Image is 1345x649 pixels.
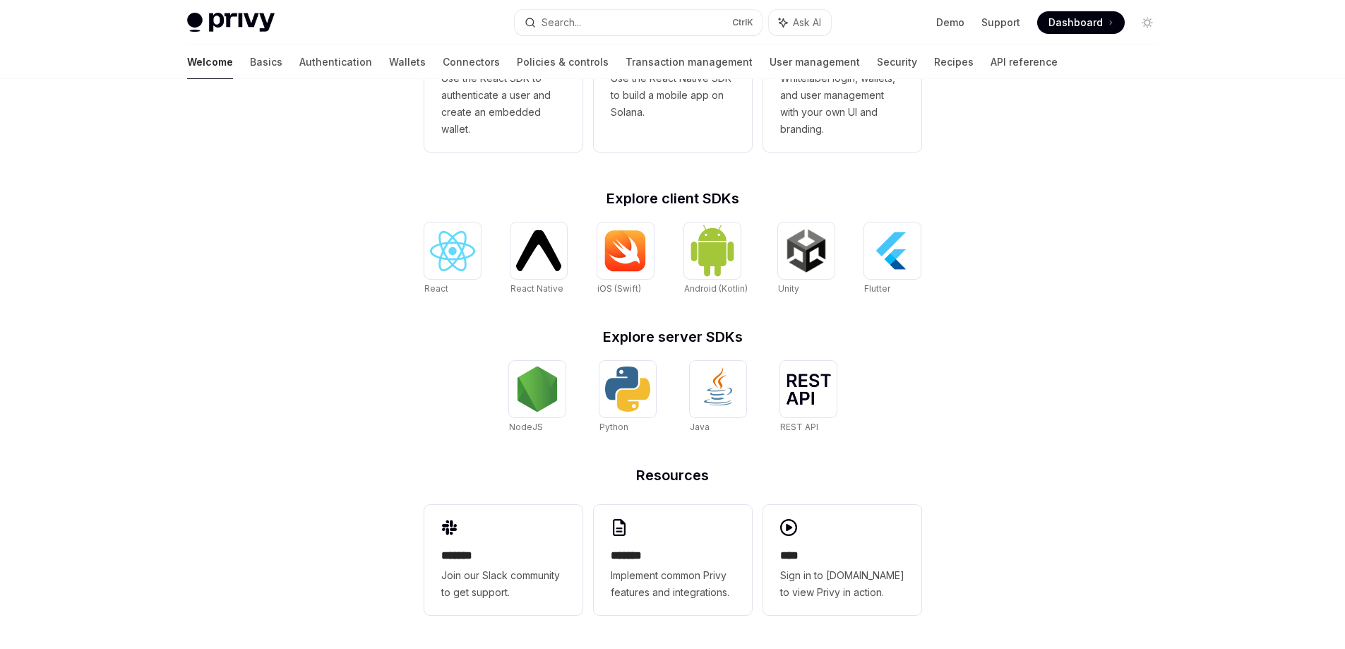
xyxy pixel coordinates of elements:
[934,45,974,79] a: Recipes
[684,283,748,294] span: Android (Kotlin)
[424,222,481,296] a: ReactReact
[515,367,560,412] img: NodeJS
[424,330,921,344] h2: Explore server SDKs
[778,222,835,296] a: UnityUnity
[778,283,799,294] span: Unity
[786,374,831,405] img: REST API
[599,422,628,432] span: Python
[509,422,543,432] span: NodeJS
[424,505,582,615] a: **** **Join our Slack community to get support.
[509,361,566,434] a: NodeJSNodeJS
[187,45,233,79] a: Welcome
[424,191,921,206] h2: Explore client SDKs
[690,422,710,432] span: Java
[981,16,1020,30] a: Support
[594,505,752,615] a: **** **Implement common Privy features and integrations.
[542,14,581,31] div: Search...
[626,45,753,79] a: Transaction management
[187,13,275,32] img: light logo
[1136,11,1159,34] button: Toggle dark mode
[611,70,735,121] span: Use the React Native SDK to build a mobile app on Solana.
[864,283,890,294] span: Flutter
[441,567,566,601] span: Join our Slack community to get support.
[597,283,641,294] span: iOS (Swift)
[599,361,656,434] a: PythonPython
[780,422,818,432] span: REST API
[784,228,829,273] img: Unity
[780,361,837,434] a: REST APIREST API
[793,16,821,30] span: Ask AI
[864,222,921,296] a: FlutterFlutter
[877,45,917,79] a: Security
[780,567,904,601] span: Sign in to [DOMAIN_NAME] to view Privy in action.
[605,367,650,412] img: Python
[517,45,609,79] a: Policies & controls
[780,70,904,138] span: Whitelabel login, wallets, and user management with your own UI and branding.
[763,8,921,152] a: **** *****Whitelabel login, wallets, and user management with your own UI and branding.
[695,367,741,412] img: Java
[430,231,475,271] img: React
[510,222,567,296] a: React NativeReact Native
[770,45,860,79] a: User management
[1048,16,1103,30] span: Dashboard
[690,361,746,434] a: JavaJava
[769,10,831,35] button: Ask AI
[936,16,964,30] a: Demo
[516,230,561,270] img: React Native
[515,10,762,35] button: Search...CtrlK
[597,222,654,296] a: iOS (Swift)iOS (Swift)
[441,70,566,138] span: Use the React SDK to authenticate a user and create an embedded wallet.
[732,17,753,28] span: Ctrl K
[299,45,372,79] a: Authentication
[611,567,735,601] span: Implement common Privy features and integrations.
[510,283,563,294] span: React Native
[424,283,448,294] span: React
[991,45,1058,79] a: API reference
[424,468,921,482] h2: Resources
[870,228,915,273] img: Flutter
[250,45,282,79] a: Basics
[594,8,752,152] a: **** **** **** ***Use the React Native SDK to build a mobile app on Solana.
[1037,11,1125,34] a: Dashboard
[690,224,735,277] img: Android (Kotlin)
[389,45,426,79] a: Wallets
[684,222,748,296] a: Android (Kotlin)Android (Kotlin)
[763,505,921,615] a: ****Sign in to [DOMAIN_NAME] to view Privy in action.
[443,45,500,79] a: Connectors
[603,230,648,272] img: iOS (Swift)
